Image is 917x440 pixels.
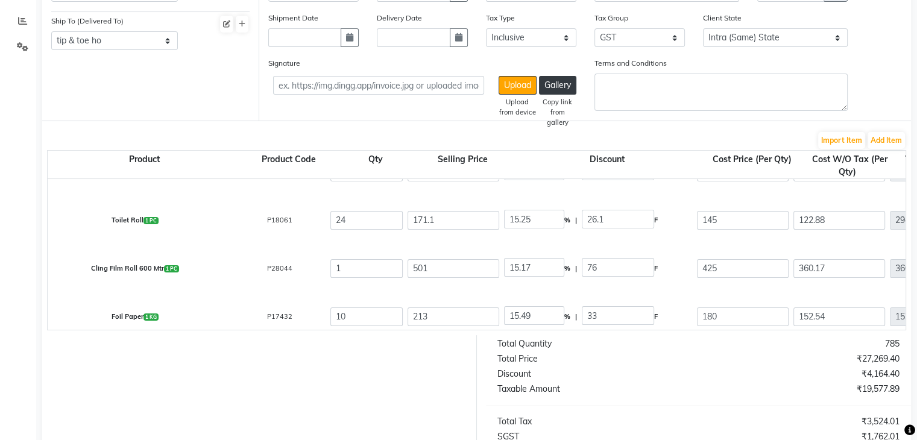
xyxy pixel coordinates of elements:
span: | [575,259,577,278]
label: Signature [268,58,300,69]
label: Ship To (Delivered To) [51,16,124,27]
span: F [654,307,658,327]
span: Selling Price [435,151,490,167]
button: Add Item [868,132,905,149]
div: Taxable Amount [488,383,699,395]
label: Client State [703,13,742,24]
div: P17432 [232,304,328,329]
span: Cost W/O Tax (Per Qty) [810,151,887,180]
span: F [654,259,658,278]
div: Total Tax [488,415,699,428]
span: F [654,210,658,230]
label: Tax Group [594,13,628,24]
label: Shipment Date [268,13,318,24]
span: 1 PC [143,217,159,224]
div: Total Quantity [488,338,699,350]
span: % [564,307,570,327]
div: ₹3,524.01 [698,415,909,428]
span: | [575,307,577,327]
div: ₹19,577.89 [698,383,909,395]
span: Cost Price (Per Qty) [710,151,794,167]
label: Tax Type [486,13,515,24]
div: P28044 [232,256,328,281]
span: 1 KG [143,313,159,321]
label: Delivery Date [377,13,422,24]
span: % [564,210,570,230]
div: Total Price [488,353,699,365]
button: Upload [499,76,537,95]
div: Product [48,153,241,178]
div: Qty [337,153,414,178]
div: Discount [511,153,704,178]
div: Upload from device [499,97,537,118]
div: Product Code [241,153,337,178]
div: Foil Paper [39,304,232,329]
span: 1 PC [164,265,180,272]
div: 785 [698,338,909,350]
span: % [564,259,570,278]
div: Cling Film Roll 600 Mtr [39,256,232,281]
div: ₹27,269.40 [698,353,909,365]
div: Discount [488,368,699,380]
button: Import Item [818,132,865,149]
button: Gallery [539,76,576,95]
div: ₹4,164.40 [698,368,909,380]
div: Copy link from gallery [539,97,576,127]
div: P18061 [232,208,328,233]
div: Toilet Roll [39,208,232,233]
input: ex. https://img.dingg.app/invoice.jpg or uploaded image name [273,76,484,95]
span: | [575,210,577,230]
label: Terms and Conditions [594,58,667,69]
